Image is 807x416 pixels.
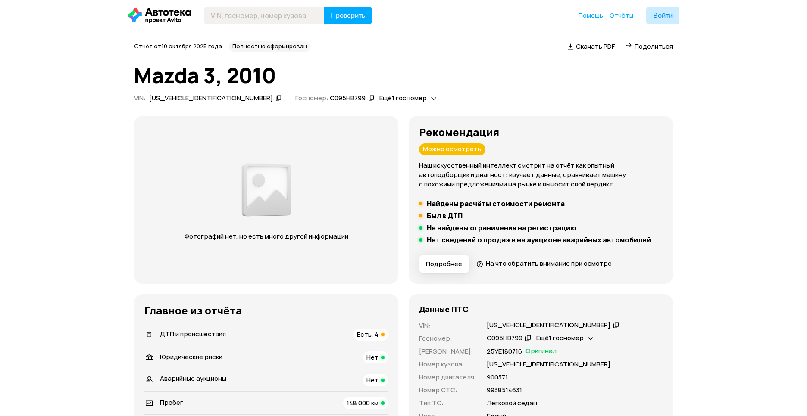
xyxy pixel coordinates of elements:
[635,42,673,51] span: Поделиться
[419,321,476,330] p: VIN :
[149,94,273,103] div: [US_VEHICLE_IDENTIFICATION_NUMBER]
[176,232,357,241] p: Фотографий нет, но есть много другой информации
[487,334,522,343] div: С095НВ799
[427,211,463,220] h5: Был в ДТП
[427,199,565,208] h5: Найдены расчёты стоимости ремонта
[229,41,310,52] div: Полностью сформирован
[160,398,183,407] span: Пробег
[579,11,603,19] span: Помощь
[134,93,146,102] span: VIN :
[419,360,476,369] p: Номер кузова :
[646,7,679,24] button: Войти
[487,360,610,369] p: [US_VEHICLE_IDENTIFICATION_NUMBER]
[357,330,378,339] span: Есть, 4
[536,333,584,342] span: Ещё 1 госномер
[366,353,378,362] span: Нет
[579,11,603,20] a: Помощь
[576,42,615,51] span: Скачать PDF
[427,236,651,244] h5: Нет сведений о продаже на аукционе аварийных автомобилей
[419,334,476,343] p: Госномер :
[427,224,576,232] h5: Не найдены ограничения на регистрацию
[487,321,610,330] div: [US_VEHICLE_IDENTIFICATION_NUMBER]
[419,373,476,382] p: Номер двигателя :
[610,11,633,20] a: Отчёты
[324,7,372,24] button: Проверить
[295,93,328,102] span: Госномер:
[144,304,388,317] h3: Главное из отчёта
[610,11,633,19] span: Отчёты
[653,12,672,19] span: Войти
[419,385,476,395] p: Номер СТС :
[419,143,485,155] div: Можно осмотреть
[379,93,427,102] span: Ещё 1 госномер
[419,126,663,138] h3: Рекомендация
[487,398,537,408] p: Легковой седан
[487,385,522,395] p: 9938514631
[426,260,462,268] span: Подробнее
[204,7,324,24] input: VIN, госномер, номер кузова
[419,304,469,314] h4: Данные ПТС
[476,259,612,268] a: На что обратить внимание при осмотре
[330,94,366,103] div: С095НВ799
[331,12,365,19] span: Проверить
[487,347,522,356] p: 25УЕ180716
[419,255,469,273] button: Подробнее
[134,64,673,87] h1: Mazda 3, 2010
[568,42,615,51] a: Скачать PDF
[239,158,294,221] img: 2a3f492e8892fc00.png
[419,347,476,356] p: [PERSON_NAME] :
[160,352,222,361] span: Юридические риски
[160,329,226,338] span: ДТП и происшествия
[419,161,663,189] p: Наш искусственный интеллект смотрит на отчёт как опытный автоподборщик и диагност: изучает данные...
[366,376,378,385] span: Нет
[419,398,476,408] p: Тип ТС :
[625,42,673,51] a: Поделиться
[525,347,557,356] span: Оригинал
[160,374,226,383] span: Аварийные аукционы
[134,42,222,50] span: Отчёт от 10 октября 2025 года
[486,259,612,268] span: На что обратить внимание при осмотре
[347,398,378,407] span: 148 000 км
[487,373,508,382] p: 900371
